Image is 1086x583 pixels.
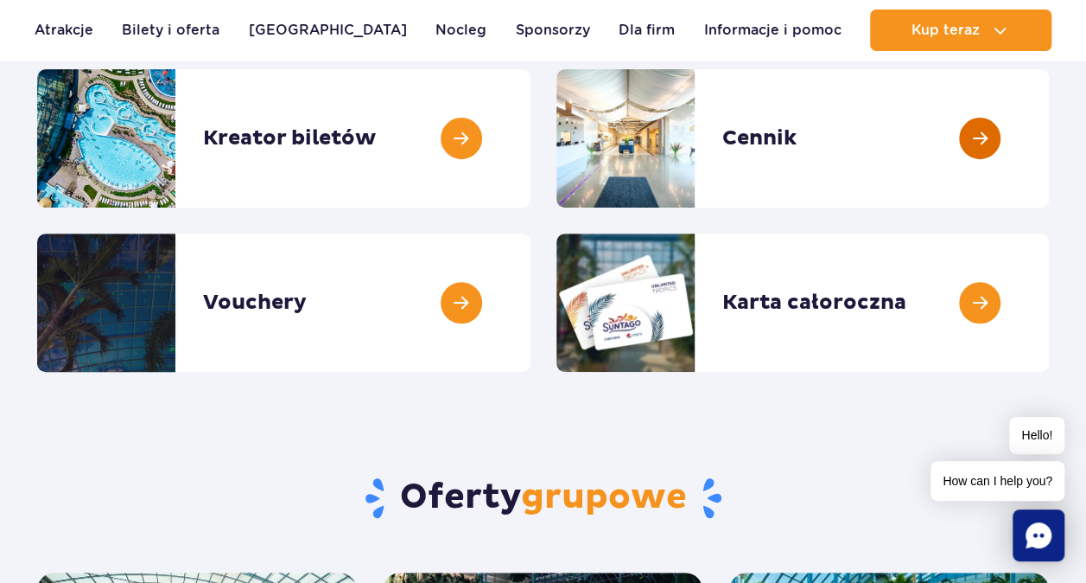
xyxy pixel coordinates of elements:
[619,10,675,51] a: Dla firm
[930,461,1064,501] span: How can I help you?
[516,10,590,51] a: Sponsorzy
[37,476,1049,521] h2: Oferty
[911,22,979,38] span: Kup teraz
[122,10,219,51] a: Bilety i oferta
[1009,417,1064,454] span: Hello!
[870,10,1051,51] button: Kup teraz
[1013,509,1064,561] div: Chat
[35,10,93,51] a: Atrakcje
[704,10,841,51] a: Informacje i pomoc
[249,10,407,51] a: [GEOGRAPHIC_DATA]
[521,476,687,519] span: grupowe
[435,10,486,51] a: Nocleg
